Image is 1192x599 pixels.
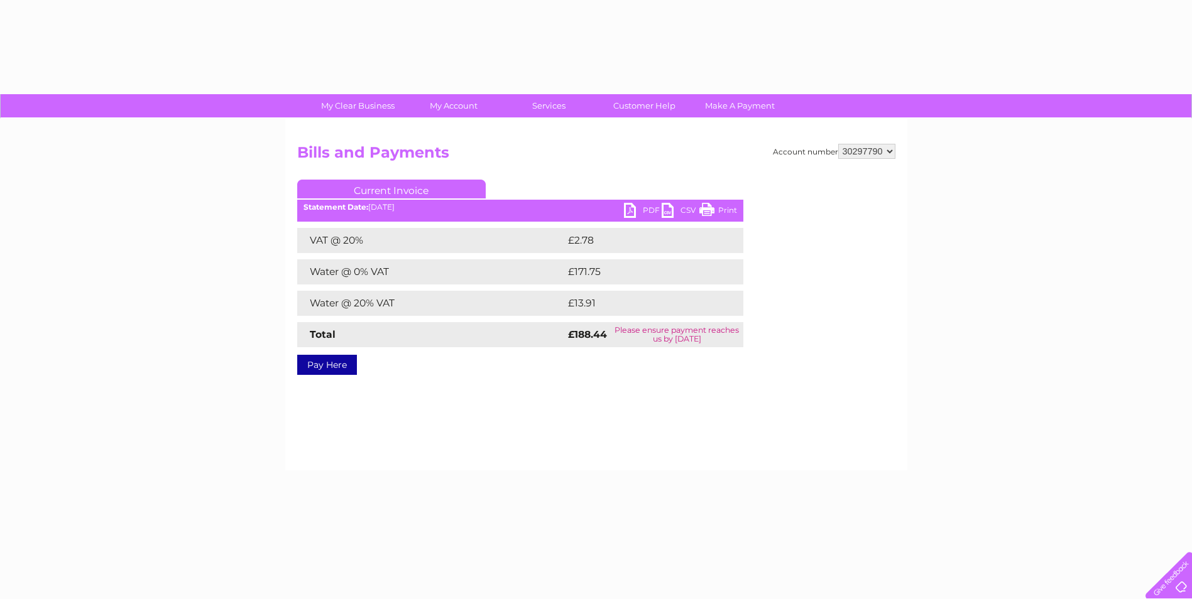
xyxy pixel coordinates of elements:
[402,94,505,117] a: My Account
[297,180,486,198] a: Current Invoice
[773,144,895,159] div: Account number
[568,328,607,340] strong: £188.44
[688,94,792,117] a: Make A Payment
[303,202,368,212] b: Statement Date:
[297,291,565,316] td: Water @ 20% VAT
[297,144,895,168] h2: Bills and Payments
[624,203,662,221] a: PDF
[297,355,357,375] a: Pay Here
[297,203,743,212] div: [DATE]
[593,94,696,117] a: Customer Help
[662,203,699,221] a: CSV
[306,94,410,117] a: My Clear Business
[565,291,716,316] td: £13.91
[565,259,719,284] td: £171.75
[310,328,336,340] strong: Total
[497,94,601,117] a: Services
[297,228,565,253] td: VAT @ 20%
[611,322,743,347] td: Please ensure payment reaches us by [DATE]
[297,259,565,284] td: Water @ 0% VAT
[699,203,737,221] a: Print
[565,228,714,253] td: £2.78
